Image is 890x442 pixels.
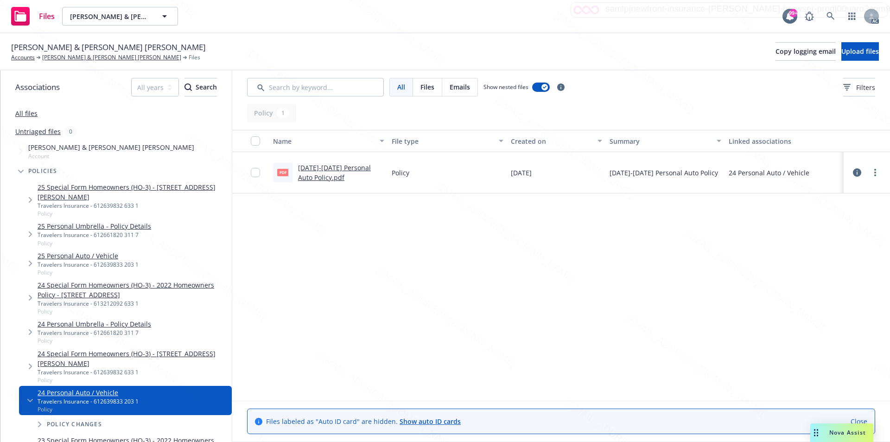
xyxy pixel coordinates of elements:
[266,416,461,426] span: Files labeled as "Auto ID card" are hidden.
[810,423,873,442] button: Nova Assist
[38,182,228,202] a: 25 Special Form Homeowners (HO-3) - [STREET_ADDRESS][PERSON_NAME]
[7,3,58,29] a: Files
[184,78,217,96] div: Search
[62,7,178,26] button: [PERSON_NAME] & [PERSON_NAME] [PERSON_NAME]
[841,47,879,56] span: Upload files
[800,7,819,26] a: Report a Bug
[269,130,388,152] button: Name
[298,163,371,182] a: [DATE]-[DATE] Personal Auto Policy.pdf
[397,82,405,92] span: All
[189,53,200,62] span: Files
[15,81,60,93] span: Associations
[392,168,409,178] span: Policy
[38,231,151,239] div: Travelers Insurance - 612661820 311 7
[70,12,150,21] span: [PERSON_NAME] & [PERSON_NAME] [PERSON_NAME]
[28,152,194,160] span: Account
[606,130,725,152] button: Summary
[38,307,228,315] span: Policy
[388,130,507,152] button: File type
[38,221,151,231] a: 25 Personal Umbrella - Policy Details
[184,78,217,96] button: SearchSearch
[273,136,374,146] div: Name
[38,368,228,376] div: Travelers Insurance - 612639832 633 1
[392,136,493,146] div: File type
[38,337,151,345] span: Policy
[184,83,192,91] svg: Search
[28,142,194,152] span: [PERSON_NAME] & [PERSON_NAME] [PERSON_NAME]
[38,388,139,397] a: 24 Personal Auto / Vehicle
[11,41,206,53] span: [PERSON_NAME] & [PERSON_NAME] [PERSON_NAME]
[856,83,875,92] span: Filters
[810,423,822,442] div: Drag to move
[39,13,55,20] span: Files
[843,78,875,96] button: Filters
[38,300,228,307] div: Travelers Insurance - 613212092 633 1
[15,127,61,136] a: Untriaged files
[38,251,139,261] a: 25 Personal Auto / Vehicle
[821,7,840,26] a: Search
[38,280,228,300] a: 24 Special Form Homeowners (HO-3) - 2022 Homeowners Policy - [STREET_ADDRESS]
[38,376,228,384] span: Policy
[38,349,228,368] a: 24 Special Form Homeowners (HO-3) - [STREET_ADDRESS][PERSON_NAME]
[729,136,840,146] div: Linked associations
[47,422,102,427] span: Policy changes
[870,167,881,178] a: more
[251,136,260,146] input: Select all
[841,42,879,61] button: Upload files
[450,82,470,92] span: Emails
[829,429,866,436] span: Nova Assist
[776,42,836,61] button: Copy logging email
[420,82,434,92] span: Files
[38,319,151,329] a: 24 Personal Umbrella - Policy Details
[843,83,875,92] span: Filters
[843,7,861,26] a: Switch app
[400,417,461,426] a: Show auto ID cards
[42,53,181,62] a: [PERSON_NAME] & [PERSON_NAME] [PERSON_NAME]
[38,329,151,337] div: Travelers Insurance - 612661820 311 7
[64,126,77,137] div: 0
[507,130,606,152] button: Created on
[483,83,528,91] span: Show nested files
[38,397,139,405] div: Travelers Insurance - 612639833 203 1
[729,168,809,178] div: 24 Personal Auto / Vehicle
[11,53,35,62] a: Accounts
[38,210,228,218] span: Policy
[610,136,711,146] div: Summary
[247,78,384,96] input: Search by keyword...
[38,269,139,276] span: Policy
[610,168,718,178] span: [DATE]-[DATE] Personal Auto Policy
[277,169,288,176] span: pdf
[851,416,867,426] a: Close
[38,405,139,413] span: Policy
[511,168,532,178] span: [DATE]
[511,136,592,146] div: Created on
[38,202,228,210] div: Travelers Insurance - 612639832 633 1
[776,47,836,56] span: Copy logging email
[28,168,57,174] span: Policies
[38,261,139,269] div: Travelers Insurance - 612639833 203 1
[789,9,797,17] div: 99+
[38,239,151,247] span: Policy
[15,109,38,118] a: All files
[251,168,260,177] input: Toggle Row Selected
[725,130,844,152] button: Linked associations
